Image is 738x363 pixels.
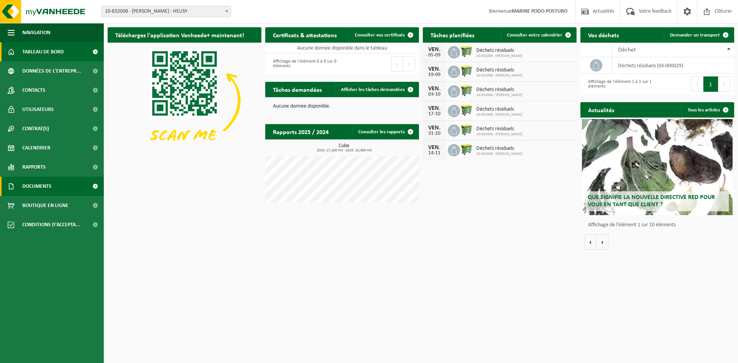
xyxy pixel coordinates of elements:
span: Documents [22,177,52,196]
span: Navigation [22,23,50,42]
div: 03-10 [427,92,442,97]
img: WB-0660-HPE-GN-50 [460,143,473,156]
div: 05-09 [427,53,442,58]
span: Conditions d'accepta... [22,215,80,234]
span: 10-832008 - [PERSON_NAME] [476,54,522,58]
h3: Cube [269,143,419,152]
img: WB-0660-HPE-GN-50 [460,45,473,58]
button: Previous [691,76,703,92]
strong: MARINE PODO-POSTURO [512,8,567,14]
span: Déchets résiduels [476,146,522,152]
span: Contrat(s) [22,119,49,138]
button: Vorige [584,234,597,250]
button: 1 [703,76,718,92]
p: Affichage de l'élément 1 sur 10 éléments [588,222,730,228]
span: Déchets résiduels [476,126,522,132]
h2: Tâches planifiées [423,27,482,42]
td: Aucune donnée disponible dans le tableau [265,43,419,53]
h2: Certificats & attestations [265,27,344,42]
img: WB-0660-HPE-GN-50 [460,123,473,136]
span: 10-832008 - [PERSON_NAME] [476,73,522,78]
span: Déchets résiduels [476,106,522,113]
span: 10-832008 - [PERSON_NAME] [476,93,522,98]
span: 10-832008 - [PERSON_NAME] [476,132,522,137]
a: Demander un transport [664,27,733,43]
div: Affichage de l'élément 0 à 0 sur 0 éléments [269,55,338,72]
a: Tous les articles [681,102,733,118]
span: Consulter vos certificats [355,33,405,38]
div: 14-11 [427,151,442,156]
span: Utilisateurs [22,100,54,119]
span: Rapports [22,157,46,177]
span: 10-832008 - [PERSON_NAME] [476,113,522,117]
button: Next [403,56,415,71]
a: Consulter vos certificats [349,27,418,43]
div: VEN. [427,105,442,111]
div: VEN. [427,86,442,92]
button: Previous [391,56,403,71]
a: Afficher les tâches demandées [335,82,418,97]
p: Aucune donnée disponible. [273,104,411,109]
img: WB-0660-HPE-GN-50 [460,84,473,97]
h2: Rapports 2025 / 2024 [265,124,336,139]
span: Que signifie la nouvelle directive RED pour vous en tant que client ? [588,194,715,208]
span: Consulter votre calendrier [507,33,562,38]
span: Déchets résiduels [476,48,522,54]
span: 2024: 17,160 m3 - 2025: 10,560 m3 [269,149,419,152]
a: Consulter votre calendrier [501,27,576,43]
span: 10-832008 - [PERSON_NAME] [476,152,522,156]
span: Tableau de bord [22,42,64,61]
a: Consulter les rapports [352,124,418,139]
div: 17-10 [427,111,442,117]
span: Calendrier [22,138,50,157]
div: VEN. [427,46,442,53]
span: Déchets résiduels [476,87,522,93]
h2: Vos déchets [580,27,627,42]
span: 10-832008 - MARINE GAYE PODO-POSTURO - HEUSY [102,6,231,17]
span: Boutique en ligne [22,196,68,215]
button: Next [718,76,730,92]
div: 19-09 [427,72,442,78]
td: déchets résiduels (04-000029) [612,57,734,74]
div: VEN. [427,144,442,151]
img: Download de VHEPlus App [108,43,261,158]
button: Volgende [597,234,608,250]
div: VEN. [427,66,442,72]
h2: Téléchargez l'application Vanheede+ maintenant! [108,27,252,42]
span: Contacts [22,81,45,100]
div: VEN. [427,125,442,131]
span: Données de l'entrepr... [22,61,81,81]
h2: Tâches demandées [265,82,329,97]
img: WB-0660-HPE-GN-50 [460,104,473,117]
h2: Actualités [580,102,622,117]
div: 31-10 [427,131,442,136]
img: WB-0660-HPE-GN-50 [460,65,473,78]
span: Déchets résiduels [476,67,522,73]
a: Que signifie la nouvelle directive RED pour vous en tant que client ? [582,119,733,215]
div: Affichage de l'élément 1 à 1 sur 1 éléments [584,76,653,93]
span: Afficher les tâches demandées [341,87,405,92]
span: Déchet [618,47,636,53]
span: Demander un transport [670,33,720,38]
